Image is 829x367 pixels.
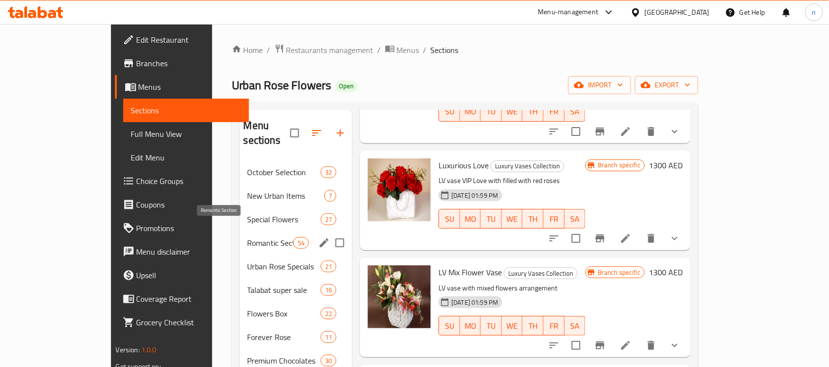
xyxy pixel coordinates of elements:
span: TU [485,212,498,226]
span: Urban Rose Flowers [232,74,332,96]
h6: 1300 AED [649,265,683,279]
span: SA [569,105,582,119]
span: Luxurious Love [439,158,489,173]
span: Urban Rose Specials [248,261,321,272]
a: Upsell [115,263,249,287]
span: WE [506,319,519,333]
div: New Urban Items [248,190,325,202]
a: Promotions [115,216,249,240]
span: Menus [138,81,242,93]
span: 21 [321,262,336,271]
span: SU [443,212,456,226]
img: Luxurious Love [368,158,431,221]
div: items [321,261,336,272]
span: TU [485,319,498,333]
span: FR [548,319,561,333]
button: MO [460,209,481,229]
h2: Menu sections [244,118,291,148]
button: delete [639,227,663,250]
span: Forever Rose [248,331,321,343]
div: items [293,237,309,249]
p: LV vase with mixed flowers arrangement [439,282,585,294]
li: / [267,44,271,56]
span: Select to update [566,228,586,249]
span: 32 [321,168,336,177]
span: TH [526,319,540,333]
div: October Selection32 [240,160,353,184]
span: WE [506,212,519,226]
span: Romantic Section [248,237,293,249]
button: TU [481,209,502,229]
span: Luxury Vases Collection [504,268,577,279]
span: 30 [321,356,336,366]
button: FR [544,316,565,336]
a: Coupons [115,193,249,216]
span: Upsell [137,269,242,281]
span: SU [443,105,456,119]
div: Special Flowers27 [240,208,353,231]
span: SA [569,212,582,226]
span: Menu disclaimer [137,246,242,258]
a: Edit menu item [620,340,632,351]
a: Restaurants management [275,44,374,56]
span: Promotions [137,222,242,234]
span: Flowers Box [248,308,321,319]
button: WE [502,102,523,122]
a: Choice Groups [115,169,249,193]
span: WE [506,105,519,119]
div: items [321,331,336,343]
span: Grocery Checklist [137,316,242,328]
span: Select to update [566,335,586,356]
div: items [321,308,336,319]
button: SU [439,316,460,336]
div: items [321,355,336,367]
span: TH [526,212,540,226]
button: SA [565,209,586,229]
button: show more [663,227,687,250]
button: MO [460,316,481,336]
button: Branch-specific-item [588,120,612,143]
span: Choice Groups [137,175,242,187]
div: items [321,166,336,178]
div: October Selection [248,166,321,178]
span: FR [548,105,561,119]
div: Talabat super sale16 [240,278,353,302]
button: sort-choices [542,227,566,250]
button: WE [502,316,523,336]
button: export [635,76,698,94]
span: Branches [137,57,242,69]
div: Forever Rose11 [240,325,353,349]
button: MO [460,102,481,122]
span: Edit Restaurant [137,34,242,46]
span: Restaurants management [286,44,374,56]
span: n [812,7,816,18]
span: Sections [131,105,242,116]
li: / [423,44,427,56]
a: Edit Menu [123,146,249,169]
span: MO [464,105,477,119]
button: show more [663,334,687,357]
div: Urban Rose Specials21 [240,255,353,278]
div: Romantic Section54edit [240,231,353,255]
span: 16 [321,286,336,295]
button: SU [439,209,460,229]
a: Grocery Checklist [115,311,249,334]
span: MO [464,212,477,226]
div: Open [335,80,358,92]
button: show more [663,120,687,143]
span: Edit Menu [131,152,242,163]
span: SA [569,319,582,333]
button: sort-choices [542,120,566,143]
button: TU [481,102,502,122]
span: Sections [431,44,459,56]
button: delete [639,334,663,357]
span: Version: [116,343,140,356]
span: MO [464,319,477,333]
button: delete [639,120,663,143]
a: Full Menu View [123,122,249,146]
span: 27 [321,215,336,224]
button: SA [565,102,586,122]
a: Menu disclaimer [115,240,249,263]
